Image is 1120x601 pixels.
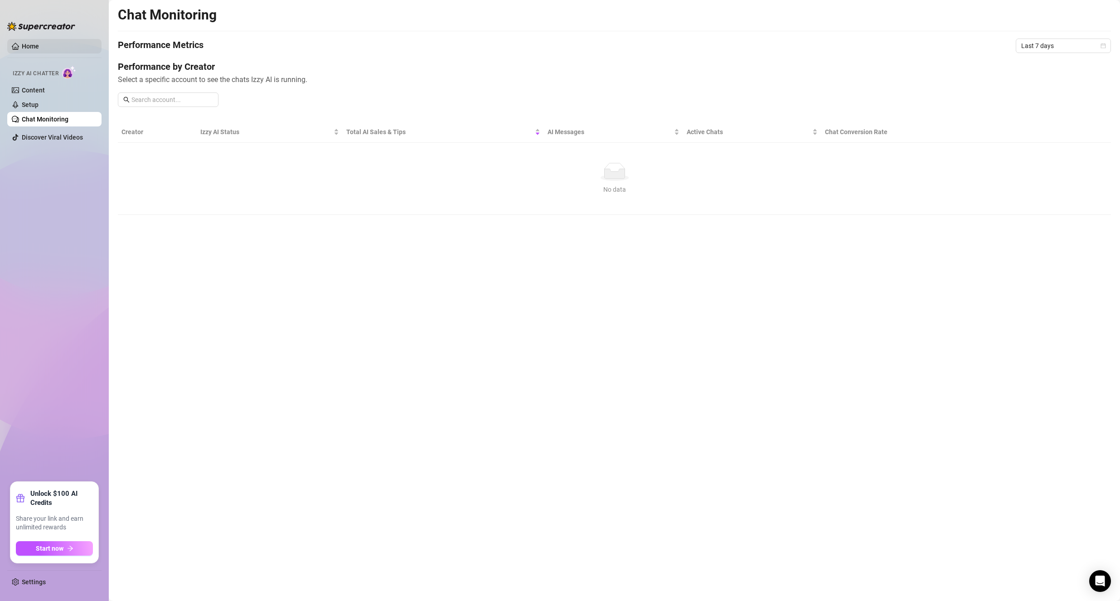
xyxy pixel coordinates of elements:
span: Select a specific account to see the chats Izzy AI is running. [118,74,1111,85]
input: Search account... [131,95,213,105]
a: Chat Monitoring [22,116,68,123]
div: No data [125,184,1104,194]
h2: Chat Monitoring [118,6,217,24]
div: Open Intercom Messenger [1089,570,1111,592]
a: Setup [22,101,39,108]
a: Content [22,87,45,94]
a: Settings [22,578,46,586]
span: Start now [36,545,63,552]
th: Active Chats [683,121,821,143]
a: Discover Viral Videos [22,134,83,141]
span: Share your link and earn unlimited rewards [16,514,93,532]
span: gift [16,494,25,503]
button: Start nowarrow-right [16,541,93,556]
span: arrow-right [67,545,73,552]
span: calendar [1101,43,1106,48]
th: Izzy AI Status [197,121,342,143]
th: Creator [118,121,197,143]
a: Home [22,43,39,50]
span: Izzy AI Chatter [13,69,58,78]
th: Chat Conversion Rate [821,121,1012,143]
strong: Unlock $100 AI Credits [30,489,93,507]
img: AI Chatter [62,66,76,79]
span: Izzy AI Status [200,127,331,137]
img: logo-BBDzfeDw.svg [7,22,75,31]
span: Last 7 days [1021,39,1105,53]
span: AI Messages [548,127,673,137]
h4: Performance by Creator [118,60,1111,73]
span: Active Chats [687,127,810,137]
h4: Performance Metrics [118,39,204,53]
th: AI Messages [544,121,684,143]
span: search [123,97,130,103]
th: Total AI Sales & Tips [343,121,544,143]
span: Total AI Sales & Tips [346,127,533,137]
